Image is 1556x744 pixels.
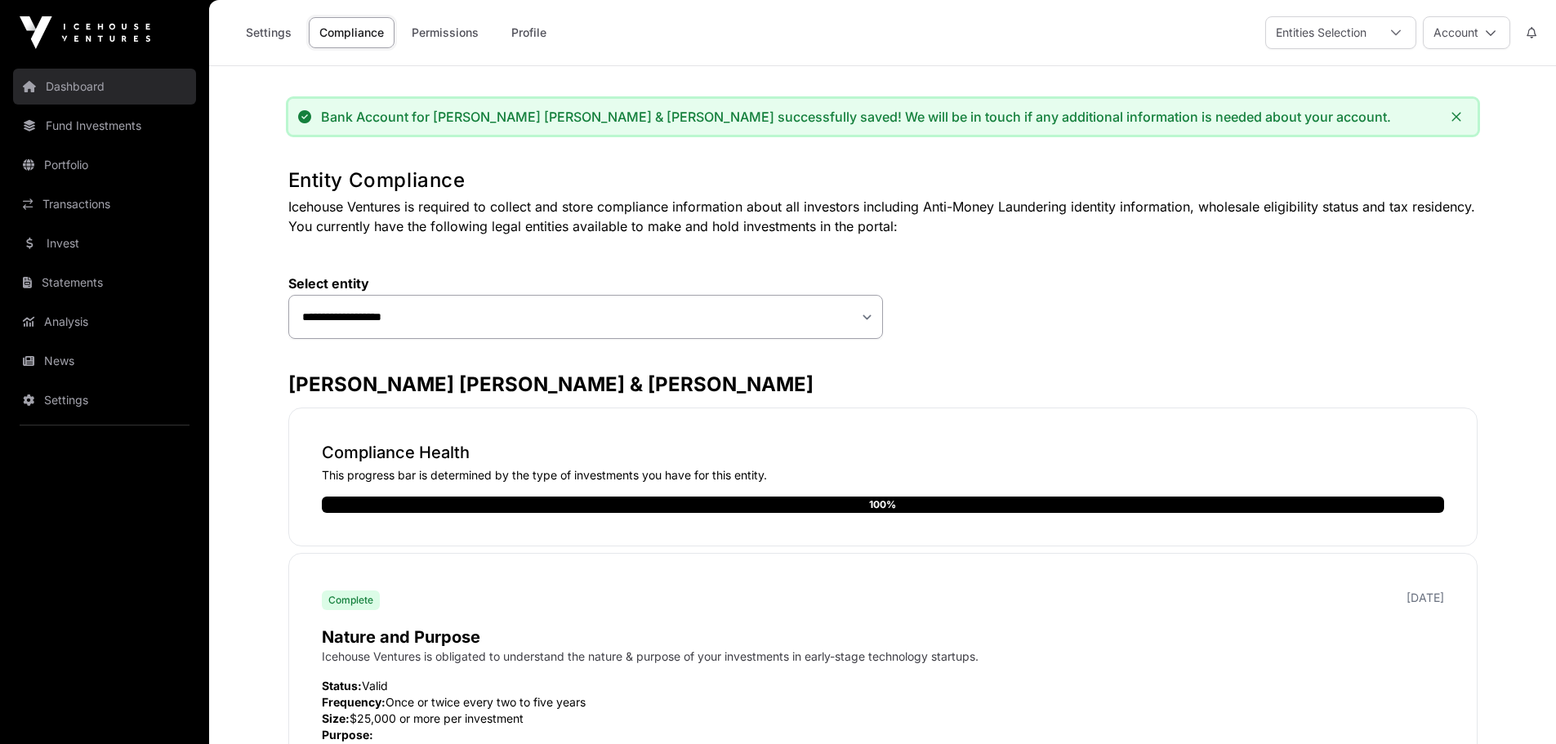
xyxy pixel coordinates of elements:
button: Close [1445,105,1468,128]
a: Analysis [13,304,196,340]
span: Size: [322,711,350,725]
a: News [13,343,196,379]
a: Settings [13,382,196,418]
a: Statements [13,265,196,301]
div: Entities Selection [1266,17,1376,48]
h1: Entity Compliance [288,167,1478,194]
p: $25,000 or more per investment [322,711,1444,727]
p: Nature and Purpose [322,626,1444,648]
a: Compliance [309,17,395,48]
div: 100% [869,497,896,513]
a: Profile [496,17,561,48]
a: Dashboard [13,69,196,105]
p: This progress bar is determined by the type of investments you have for this entity. [322,467,1444,483]
button: Account [1423,16,1510,49]
span: Complete [328,594,373,607]
img: Icehouse Ventures Logo [20,16,150,49]
a: Fund Investments [13,108,196,144]
span: Frequency: [322,695,386,709]
a: Transactions [13,186,196,222]
p: Icehouse Ventures is obligated to understand the nature & purpose of your investments in early-st... [322,648,1444,665]
p: [DATE] [1407,590,1444,606]
iframe: Chat Widget [1474,666,1556,744]
p: Compliance Health [322,441,1444,464]
p: Valid [322,678,1444,694]
div: Bank Account for [PERSON_NAME] [PERSON_NAME] & [PERSON_NAME] successfully saved! We will be in to... [321,109,1391,125]
a: Permissions [401,17,489,48]
p: Icehouse Ventures is required to collect and store compliance information about all investors inc... [288,197,1478,236]
a: Invest [13,225,196,261]
label: Select entity [288,275,883,292]
a: Portfolio [13,147,196,183]
p: Purpose: [322,727,1444,743]
a: Settings [235,17,302,48]
p: Once or twice every two to five years [322,694,1444,711]
span: Status: [322,679,362,693]
h3: [PERSON_NAME] [PERSON_NAME] & [PERSON_NAME] [288,372,1478,398]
